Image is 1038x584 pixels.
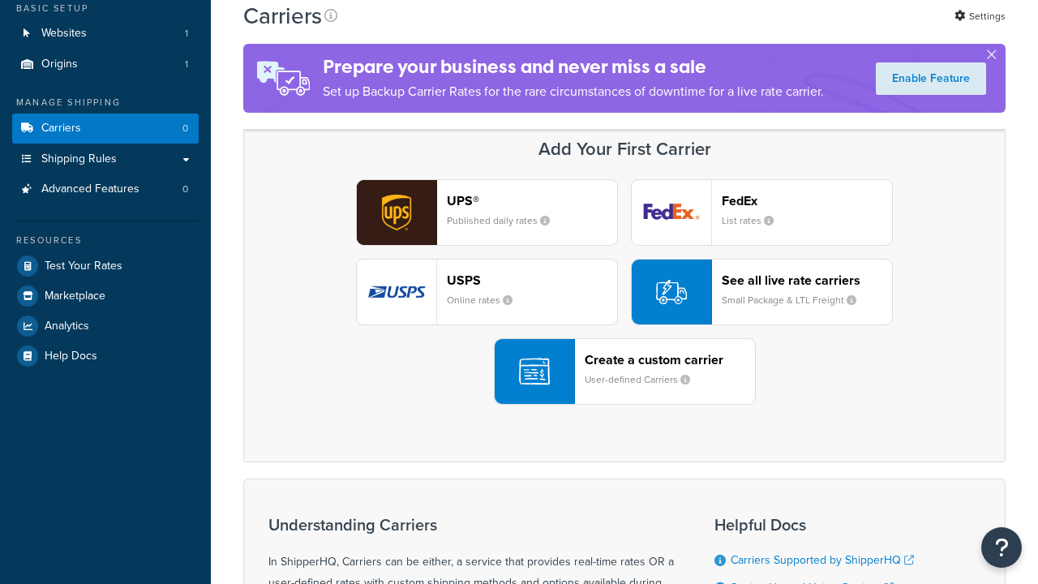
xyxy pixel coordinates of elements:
div: Resources [12,234,199,247]
small: Small Package & LTL Freight [722,293,869,307]
button: fedEx logoFedExList rates [631,179,893,246]
header: See all live rate carriers [722,273,892,288]
img: ups logo [357,180,436,245]
a: Enable Feature [876,62,986,95]
a: Advanced Features 0 [12,174,199,204]
img: ad-rules-rateshop-fe6ec290ccb7230408bd80ed9643f0289d75e0ffd9eb532fc0e269fcd187b520.png [243,44,323,113]
span: Shipping Rules [41,152,117,166]
h3: Understanding Carriers [268,516,674,534]
a: Test Your Rates [12,251,199,281]
span: Help Docs [45,350,97,363]
button: Create a custom carrierUser-defined Carriers [494,338,756,405]
a: Shipping Rules [12,144,199,174]
small: Online rates [447,293,525,307]
a: Websites 1 [12,19,199,49]
span: Origins [41,58,78,71]
small: User-defined Carriers [585,372,703,387]
span: Analytics [45,320,89,333]
header: FedEx [722,193,892,208]
a: Analytics [12,311,199,341]
h3: Helpful Docs [714,516,926,534]
header: USPS [447,273,617,288]
span: 0 [182,182,188,196]
span: Test Your Rates [45,260,122,273]
li: Carriers [12,114,199,144]
button: ups logoUPS®Published daily rates [356,179,618,246]
img: icon-carrier-custom-c93b8a24.svg [519,356,550,387]
li: Websites [12,19,199,49]
span: 1 [185,27,188,41]
div: Basic Setup [12,2,199,15]
header: UPS® [447,193,617,208]
span: Websites [41,27,87,41]
img: usps logo [357,260,436,324]
img: fedEx logo [632,180,711,245]
button: Open Resource Center [981,527,1022,568]
a: Origins 1 [12,49,199,79]
a: Help Docs [12,341,199,371]
div: Manage Shipping [12,96,199,109]
span: Carriers [41,122,81,135]
span: Advanced Features [41,182,139,196]
h4: Prepare your business and never miss a sale [323,54,824,80]
p: Set up Backup Carrier Rates for the rare circumstances of downtime for a live rate carrier. [323,80,824,103]
small: List rates [722,213,787,228]
h3: Add Your First Carrier [260,140,989,159]
a: Settings [954,5,1006,28]
a: Carriers Supported by ShipperHQ [731,552,914,569]
span: Marketplace [45,290,105,303]
header: Create a custom carrier [585,352,755,367]
button: See all live rate carriersSmall Package & LTL Freight [631,259,893,325]
li: Advanced Features [12,174,199,204]
span: 1 [185,58,188,71]
li: Origins [12,49,199,79]
a: Carriers 0 [12,114,199,144]
a: Marketplace [12,281,199,311]
small: Published daily rates [447,213,563,228]
button: usps logoUSPSOnline rates [356,259,618,325]
span: 0 [182,122,188,135]
img: icon-carrier-liverate-becf4550.svg [656,277,687,307]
